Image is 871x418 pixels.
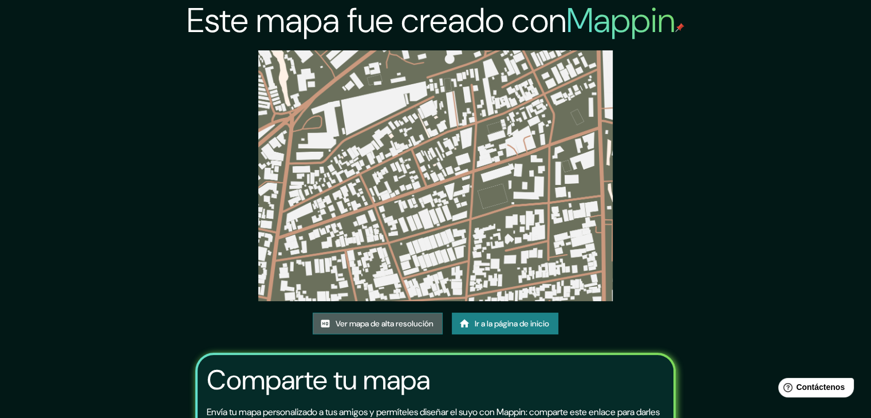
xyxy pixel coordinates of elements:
[336,318,433,329] font: Ver mapa de alta resolución
[769,373,858,405] iframe: Lanzador de widgets de ayuda
[452,313,558,334] a: Ir a la página de inicio
[313,313,443,334] a: Ver mapa de alta resolución
[675,23,684,32] img: pin de mapeo
[207,362,430,398] font: Comparte tu mapa
[475,318,549,329] font: Ir a la página de inicio
[258,50,613,301] img: created-map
